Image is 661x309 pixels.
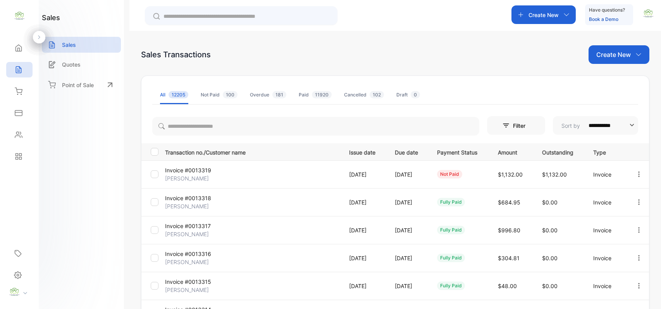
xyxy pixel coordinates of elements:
span: $996.80 [498,227,520,233]
span: $0.00 [542,283,558,289]
div: fully paid [437,282,465,290]
span: $0.00 [542,227,558,233]
p: Invoice #0013319 [165,166,223,174]
button: Create New [589,45,649,64]
img: avatar [642,8,654,19]
div: fully paid [437,198,465,206]
span: $1,132.00 [498,171,523,178]
div: Overdue [250,91,286,98]
p: Invoice [593,170,619,179]
span: 100 [223,91,238,98]
p: Payment Status [437,147,482,156]
p: [DATE] [395,198,421,206]
span: 12205 [169,91,188,98]
p: Invoice #0013316 [165,250,223,258]
p: [DATE] [395,282,421,290]
div: not paid [437,170,462,179]
div: fully paid [437,254,465,262]
span: 181 [272,91,286,98]
span: $1,132.00 [542,171,567,178]
span: $0.00 [542,255,558,261]
p: Invoice [593,282,619,290]
p: Have questions? [589,6,625,14]
p: Invoice [593,254,619,262]
p: [DATE] [349,198,379,206]
div: Sales Transactions [141,49,211,60]
p: Invoice #0013317 [165,222,223,230]
p: [DATE] [349,170,379,179]
p: Due date [395,147,421,156]
span: 0 [411,91,420,98]
p: [PERSON_NAME] [165,174,223,182]
p: [PERSON_NAME] [165,286,223,294]
div: Draft [396,91,420,98]
p: [PERSON_NAME] [165,230,223,238]
p: [DATE] [395,226,421,234]
div: Cancelled [344,91,384,98]
span: 11920 [312,91,332,98]
div: fully paid [437,226,465,234]
p: [DATE] [395,254,421,262]
p: Invoice #0013315 [165,278,223,286]
p: Invoice [593,198,619,206]
button: Sort by [553,116,638,135]
p: [PERSON_NAME] [165,258,223,266]
img: profile [9,286,20,298]
img: logo [14,10,25,22]
span: $0.00 [542,199,558,206]
h1: sales [42,12,60,23]
p: [DATE] [349,226,379,234]
a: Book a Demo [589,16,618,22]
span: $684.95 [498,199,520,206]
p: Invoice #0013318 [165,194,223,202]
p: [DATE] [349,254,379,262]
p: Sales [62,41,76,49]
button: Create New [511,5,576,24]
p: [DATE] [395,170,421,179]
p: [PERSON_NAME] [165,202,223,210]
div: Not Paid [201,91,238,98]
a: Quotes [42,57,121,72]
p: Type [593,147,619,156]
p: Amount [498,147,526,156]
span: $48.00 [498,283,517,289]
span: $304.81 [498,255,520,261]
p: Quotes [62,60,81,69]
button: avatar [642,5,654,24]
p: Outstanding [542,147,577,156]
a: Point of Sale [42,76,121,93]
span: 102 [370,91,384,98]
p: Transaction no./Customer name [165,147,339,156]
p: [DATE] [349,282,379,290]
a: Sales [42,37,121,53]
p: Invoice [593,226,619,234]
p: Issue date [349,147,379,156]
p: Point of Sale [62,81,94,89]
div: Paid [299,91,332,98]
p: Create New [528,11,559,19]
p: Create New [596,50,631,59]
div: All [160,91,188,98]
p: Sort by [561,122,580,130]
